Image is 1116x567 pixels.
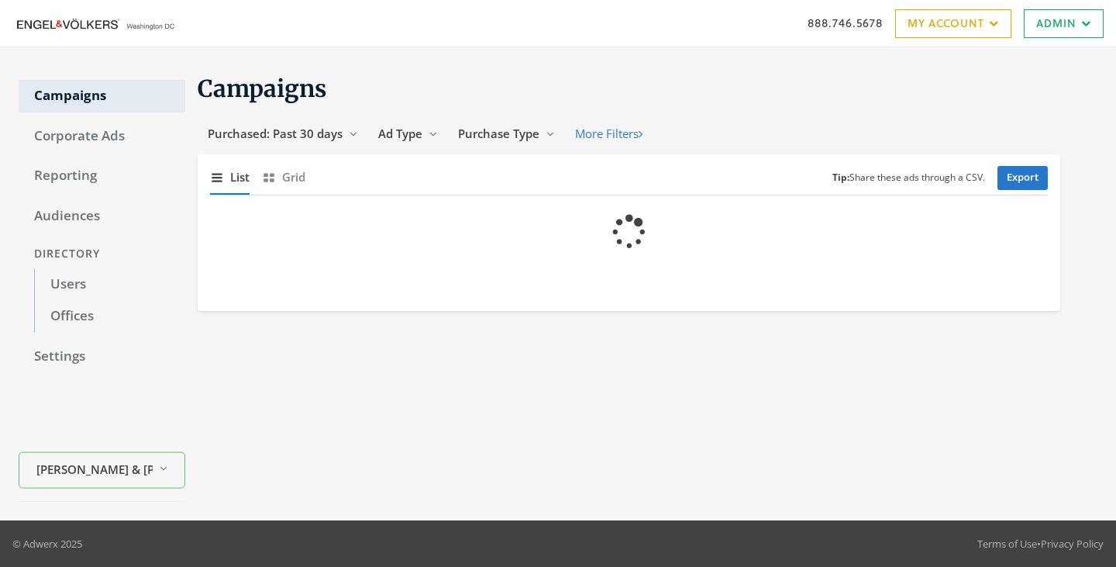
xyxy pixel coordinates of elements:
[808,15,883,31] a: 888.746.5678
[34,300,185,333] a: Offices
[368,119,448,148] button: Ad Type
[34,268,185,301] a: Users
[19,240,185,268] div: Directory
[19,80,185,112] a: Campaigns
[977,537,1037,551] a: Terms of Use
[210,161,250,194] button: List
[198,74,327,103] span: Campaigns
[997,166,1048,190] a: Export
[458,126,539,141] span: Purchase Type
[208,126,343,141] span: Purchased: Past 30 days
[378,126,422,141] span: Ad Type
[19,200,185,233] a: Audiences
[19,160,185,192] a: Reporting
[832,171,849,184] b: Tip:
[12,536,82,551] p: © Adwerx 2025
[36,460,153,478] span: [PERSON_NAME] & [PERSON_NAME] [US_STATE][GEOGRAPHIC_DATA]
[262,161,305,194] button: Grid
[19,120,185,153] a: Corporate Ads
[565,119,653,148] button: More Filters
[448,119,565,148] button: Purchase Type
[282,168,305,186] span: Grid
[1041,537,1104,551] a: Privacy Policy
[19,341,185,373] a: Settings
[1024,9,1104,38] a: Admin
[198,119,368,148] button: Purchased: Past 30 days
[977,536,1104,551] div: •
[19,452,185,489] button: [PERSON_NAME] & [PERSON_NAME] [US_STATE][GEOGRAPHIC_DATA]
[12,16,183,33] img: Adwerx
[895,9,1011,38] a: My Account
[230,168,250,186] span: List
[832,171,985,185] small: Share these ads through a CSV.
